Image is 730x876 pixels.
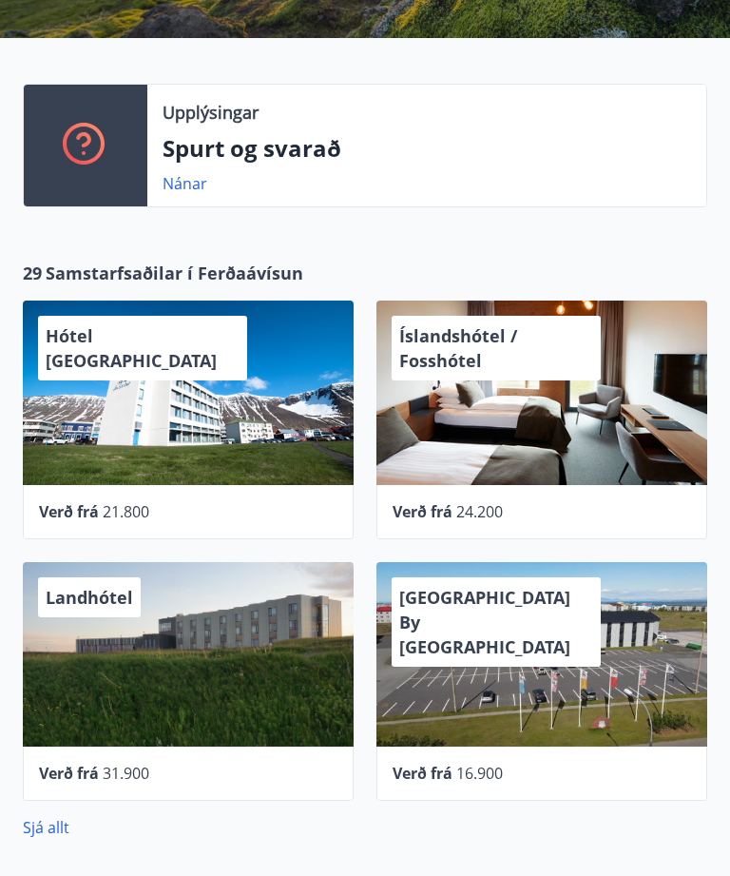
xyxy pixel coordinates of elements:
[393,763,452,784] span: Verð frá
[163,173,207,194] a: Nánar
[399,586,570,658] span: [GEOGRAPHIC_DATA] By [GEOGRAPHIC_DATA]
[103,763,149,784] span: 31.900
[103,501,149,522] span: 21.800
[39,763,99,784] span: Verð frá
[163,100,259,125] p: Upplýsingar
[393,501,452,522] span: Verð frá
[23,817,69,838] a: Sjá allt
[39,501,99,522] span: Verð frá
[456,763,503,784] span: 16.900
[46,586,133,609] span: Landhótel
[399,324,517,372] span: Íslandshótel / Fosshótel
[46,324,217,372] span: Hótel [GEOGRAPHIC_DATA]
[163,132,691,165] p: Spurt og svarað
[456,501,503,522] span: 24.200
[46,261,303,285] span: Samstarfsaðilar í Ferðaávísun
[23,261,42,285] span: 29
